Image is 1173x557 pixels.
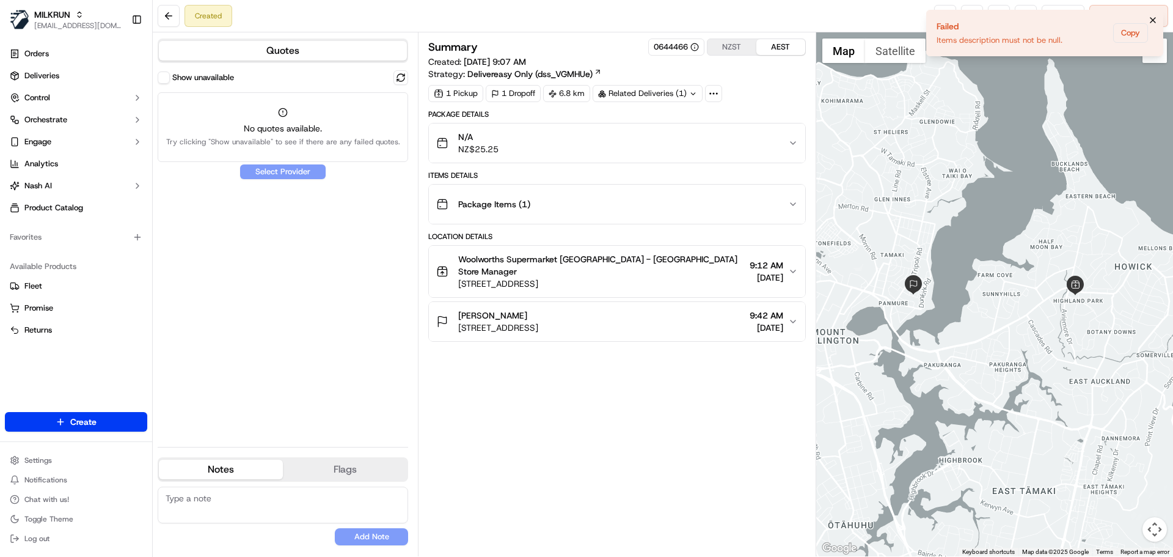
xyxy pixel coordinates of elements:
[5,176,147,196] button: Nash AI
[429,124,805,163] button: N/ANZ$25.25
[24,92,50,103] span: Control
[428,109,805,119] div: Package Details
[5,530,147,547] button: Log out
[24,136,51,147] span: Engage
[464,56,526,67] span: [DATE] 9:07 AM
[34,21,122,31] button: [EMAIL_ADDRESS][DOMAIN_NAME]
[24,114,67,125] span: Orchestrate
[428,56,526,68] span: Created:
[429,246,805,297] button: Woolworths Supermarket [GEOGRAPHIC_DATA] - [GEOGRAPHIC_DATA] Store Manager[STREET_ADDRESS]9:12 AM...
[428,42,478,53] h3: Summary
[5,491,147,508] button: Chat with us!
[5,452,147,469] button: Settings
[750,322,783,334] span: [DATE]
[5,198,147,218] a: Product Catalog
[5,257,147,276] div: Available Products
[24,158,58,169] span: Analytics
[5,132,147,152] button: Engage
[34,9,70,21] button: MILKRUN
[458,131,499,143] span: N/A
[822,39,865,63] button: Show street map
[5,298,147,318] button: Promise
[1022,548,1089,555] span: Map data ©2025 Google
[5,88,147,108] button: Control
[1096,548,1113,555] a: Terms (opens in new tab)
[750,271,783,284] span: [DATE]
[5,66,147,86] a: Deliveries
[5,276,147,296] button: Fleet
[24,281,42,292] span: Fleet
[428,85,483,102] div: 1 Pickup
[458,198,530,210] span: Package Items ( 1 )
[24,325,52,336] span: Returns
[1113,23,1148,43] button: Copy
[458,322,538,334] span: [STREET_ADDRESS]
[1142,517,1167,542] button: Map camera controls
[24,70,59,81] span: Deliveries
[654,42,699,53] button: 0644466
[5,5,126,34] button: MILKRUNMILKRUN[EMAIL_ADDRESS][DOMAIN_NAME]
[10,281,142,292] a: Fleet
[166,122,400,135] span: No quotes available.
[1120,548,1169,555] a: Report a map error
[24,48,49,59] span: Orders
[543,85,590,102] div: 6.8 km
[937,20,1062,32] div: Failed
[750,309,783,322] span: 9:42 AM
[5,471,147,489] button: Notifications
[5,412,147,432] button: Create
[865,39,926,63] button: Show satellite imagery
[24,534,49,544] span: Log out
[458,143,499,155] span: NZ$25.25
[458,253,744,278] span: Woolworths Supermarket [GEOGRAPHIC_DATA] - [GEOGRAPHIC_DATA] Store Manager
[5,44,147,64] a: Orders
[24,475,67,485] span: Notifications
[283,460,407,479] button: Flags
[428,68,602,80] div: Strategy:
[24,495,69,504] span: Chat with us!
[24,456,52,465] span: Settings
[593,85,703,102] div: Related Deliveries (1)
[5,227,147,247] div: Favorites
[5,110,147,130] button: Orchestrate
[750,259,783,271] span: 9:12 AM
[159,460,283,479] button: Notes
[467,68,602,80] a: Delivereasy Only (dss_VGMHUe)
[5,154,147,174] a: Analytics
[467,68,593,80] span: Delivereasy Only (dss_VGMHUe)
[24,514,73,524] span: Toggle Theme
[172,72,234,83] label: Show unavailable
[429,185,805,224] button: Package Items (1)
[458,309,527,322] span: [PERSON_NAME]
[819,540,860,556] img: Google
[5,320,147,340] button: Returns
[937,35,1062,46] div: Items description must not be null.
[159,41,407,61] button: Quotes
[70,416,97,428] span: Create
[5,511,147,528] button: Toggle Theme
[756,39,805,55] button: AEST
[24,180,52,191] span: Nash AI
[10,10,29,29] img: MILKRUN
[24,303,53,314] span: Promise
[10,325,142,336] a: Returns
[458,278,744,290] span: [STREET_ADDRESS]
[819,540,860,556] a: Open this area in Google Maps (opens a new window)
[10,303,142,314] a: Promise
[428,232,805,242] div: Location Details
[24,202,83,213] span: Product Catalog
[429,302,805,341] button: [PERSON_NAME][STREET_ADDRESS]9:42 AM[DATE]
[166,137,400,147] span: Try clicking "Show unavailable" to see if there are any failed quotes.
[707,39,756,55] button: NZST
[486,85,541,102] div: 1 Dropoff
[428,171,805,180] div: Items Details
[962,548,1015,556] button: Keyboard shortcuts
